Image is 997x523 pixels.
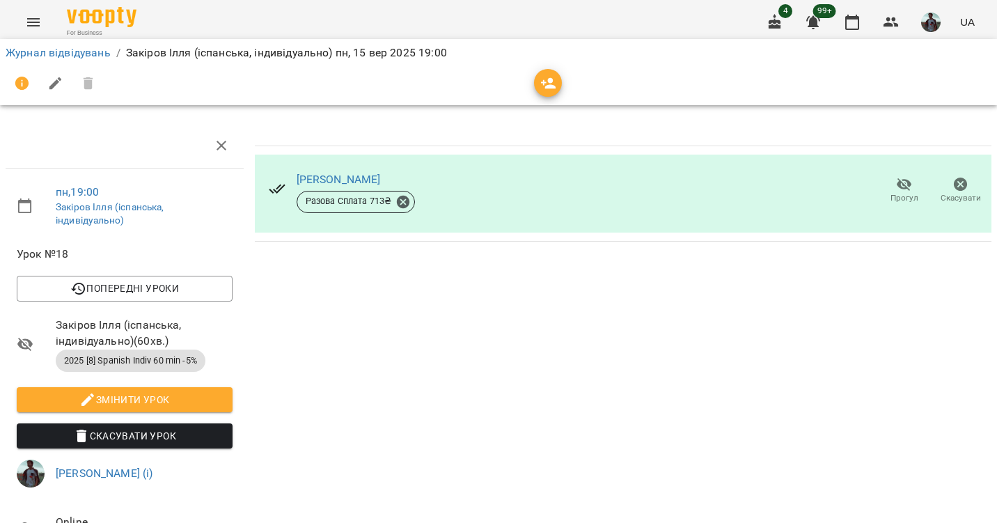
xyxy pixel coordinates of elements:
button: Попередні уроки [17,276,233,301]
img: 59b3f96857d6e12ecac1e66404ff83b3.JPG [17,460,45,487]
a: [PERSON_NAME] [297,173,381,186]
button: Скасувати [932,171,989,210]
a: [PERSON_NAME] (і) [56,467,153,480]
nav: breadcrumb [6,45,991,61]
span: Змінити урок [28,391,221,408]
a: Закіров Ілля (іспанська, індивідуально) [56,201,164,226]
span: Скасувати [941,192,981,204]
span: Разова Сплата 713 ₴ [297,195,400,208]
span: For Business [67,29,136,38]
div: Разова Сплата 713₴ [297,191,416,213]
span: 2025 [8] Spanish Indiv 60 min -5% [56,354,205,367]
button: Скасувати Урок [17,423,233,448]
img: 59b3f96857d6e12ecac1e66404ff83b3.JPG [921,13,941,32]
span: UA [960,15,975,29]
a: Журнал відвідувань [6,46,111,59]
img: Voopty Logo [67,7,136,27]
button: Прогул [876,171,932,210]
span: Попередні уроки [28,280,221,297]
span: 99+ [813,4,836,18]
span: Скасувати Урок [28,428,221,444]
button: Menu [17,6,50,39]
button: UA [955,9,980,35]
span: Закіров Ілля (іспанська, індивідуально) ( 60 хв. ) [56,317,233,350]
p: Закіров Ілля (іспанська, індивідуально) пн, 15 вер 2025 19:00 [126,45,447,61]
span: 4 [778,4,792,18]
span: Урок №18 [17,246,233,263]
span: Прогул [890,192,918,204]
button: Змінити урок [17,387,233,412]
a: пн , 19:00 [56,185,99,198]
li: / [116,45,120,61]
